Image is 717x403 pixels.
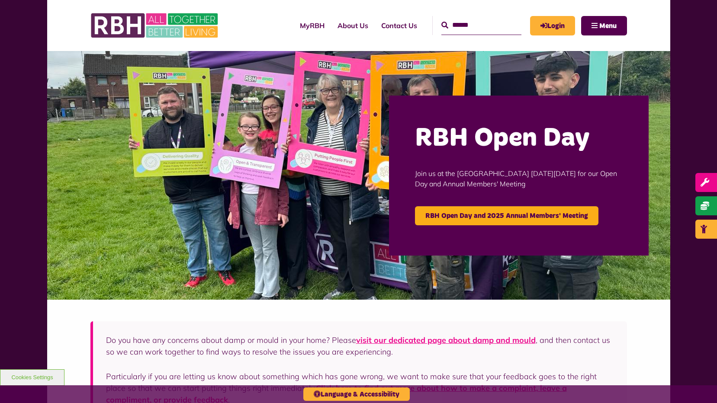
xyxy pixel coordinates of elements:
img: Image (22) [47,51,670,300]
p: Join us at the [GEOGRAPHIC_DATA] [DATE][DATE] for our Open Day and Annual Members' Meeting [415,155,623,202]
p: Do you have any concerns about damp or mould in your home? Please , and then contact us so we can... [106,334,614,358]
a: About Us [331,14,375,37]
span: Menu [599,22,617,29]
a: visit our dedicated page about damp and mould [356,335,536,345]
button: Language & Accessibility [303,387,410,401]
img: RBH [90,9,220,42]
a: MyRBH [530,16,575,35]
a: Contact Us [375,14,424,37]
button: Navigation [581,16,627,35]
a: RBH Open Day and 2025 Annual Members' Meeting [415,206,598,225]
h2: RBH Open Day [415,122,623,155]
a: MyRBH [293,14,331,37]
